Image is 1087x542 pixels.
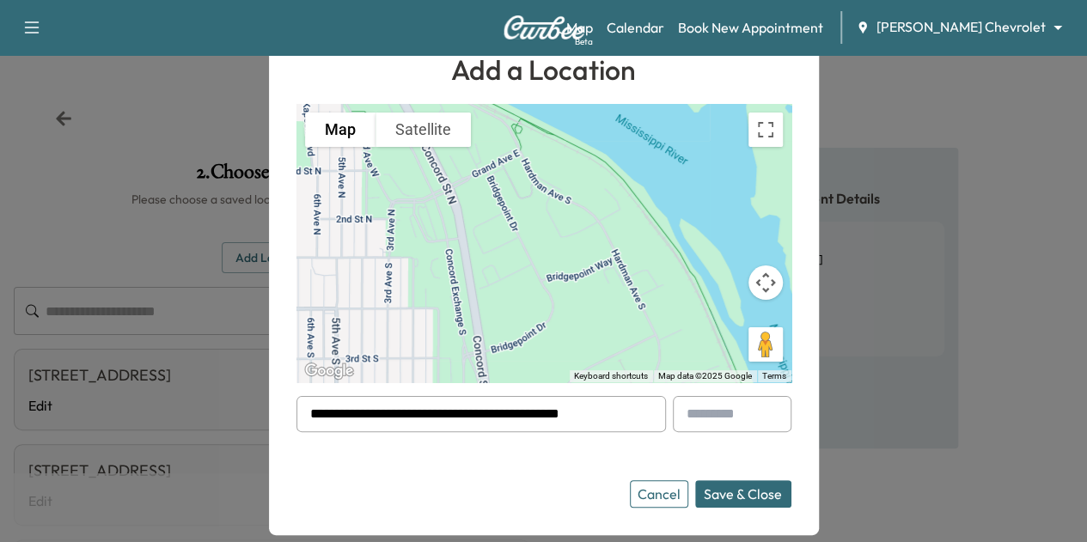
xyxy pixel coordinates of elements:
button: Cancel [630,480,688,508]
a: Book New Appointment [678,17,823,38]
a: Calendar [607,17,664,38]
button: Show street map [305,113,376,147]
button: Save & Close [695,480,791,508]
button: Keyboard shortcuts [574,370,648,382]
div: Beta [575,35,593,48]
button: Drag Pegman onto the map to open Street View [748,327,783,362]
span: Map data ©2025 Google [658,371,752,381]
img: Google [301,360,357,382]
h1: Add a Location [296,49,791,90]
button: Map camera controls [748,265,783,300]
a: Terms (opens in new tab) [762,371,786,381]
span: [PERSON_NAME] Chevrolet [876,17,1046,37]
a: MapBeta [566,17,593,38]
a: Open this area in Google Maps (opens a new window) [301,360,357,382]
button: Toggle fullscreen view [748,113,783,147]
button: Show satellite imagery [376,113,471,147]
img: Curbee Logo [503,15,585,40]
